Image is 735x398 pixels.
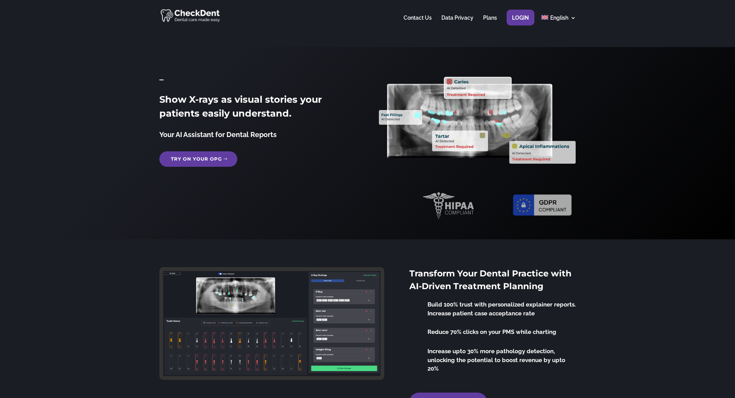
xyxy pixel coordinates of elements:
span: Your AI Assistant for Dental Reports [159,130,277,139]
span: English [550,15,568,21]
span: _ [159,71,164,82]
a: Data Privacy [441,15,473,30]
a: Try on your OPG [159,151,237,167]
span: Reduce 70% clicks on your PMS while charting [427,329,556,335]
a: Login [512,15,529,30]
h2: Show X-rays as visual stories your patients easily understand. [159,93,356,124]
img: CheckDent AI [161,8,221,23]
a: Contact Us [404,15,432,30]
span: Increase upto 30% more pathology detection, unlocking the potential to boost revenue by upto 20% [427,348,565,372]
span: Transform Your Dental Practice with AI-Driven Treatment Planning [409,268,571,291]
a: Plans [483,15,497,30]
span: Build 100% trust with personalized explainer reports. Increase patient case acceptance rate [427,301,576,317]
a: English [541,15,576,30]
img: X_Ray_annotated [379,77,576,164]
